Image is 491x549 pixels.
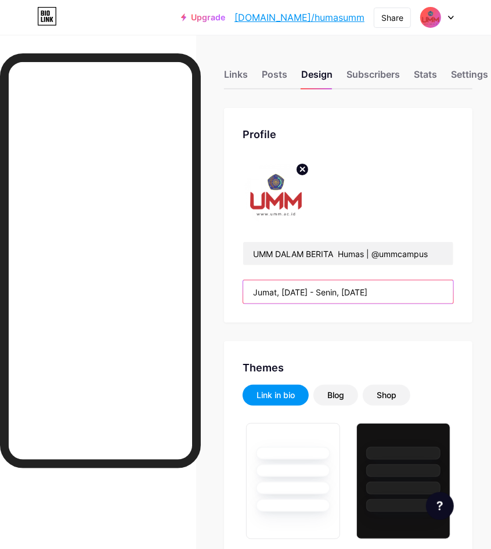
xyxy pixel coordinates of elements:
[257,389,295,401] div: Link in bio
[262,67,287,88] div: Posts
[234,10,364,24] a: [DOMAIN_NAME]/humasumm
[327,389,344,401] div: Blog
[243,161,309,227] img: Humas UMM
[224,67,248,88] div: Links
[243,127,454,142] div: Profile
[420,6,442,28] img: Humas UMM
[451,67,488,88] div: Settings
[301,67,333,88] div: Design
[243,280,453,304] input: Bio
[346,67,400,88] div: Subscribers
[414,67,437,88] div: Stats
[243,360,454,375] div: Themes
[181,13,225,22] a: Upgrade
[243,242,453,265] input: Name
[377,389,396,401] div: Shop
[381,12,403,24] div: Share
